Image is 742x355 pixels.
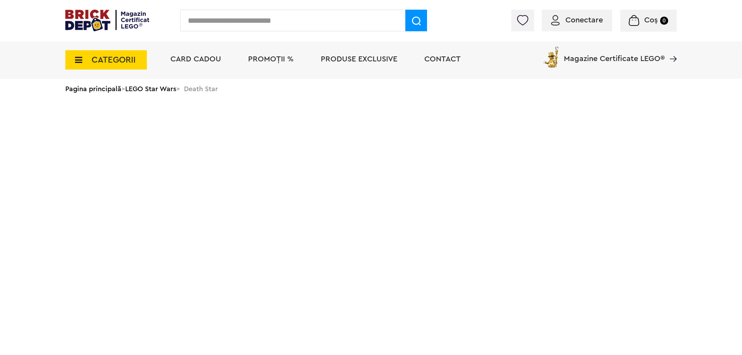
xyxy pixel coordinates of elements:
span: Conectare [565,16,603,24]
a: Magazine Certificate LEGO® [665,45,677,53]
div: > > Death Star [65,79,677,99]
span: CATEGORII [92,56,136,64]
small: 0 [660,17,668,25]
a: Pagina principală [65,85,121,92]
span: Magazine Certificate LEGO® [564,45,665,63]
a: LEGO Star Wars [125,85,176,92]
a: Contact [424,55,461,63]
a: Card Cadou [170,55,221,63]
a: Produse exclusive [321,55,397,63]
span: Coș [644,16,658,24]
a: PROMOȚII % [248,55,294,63]
a: Conectare [551,16,603,24]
